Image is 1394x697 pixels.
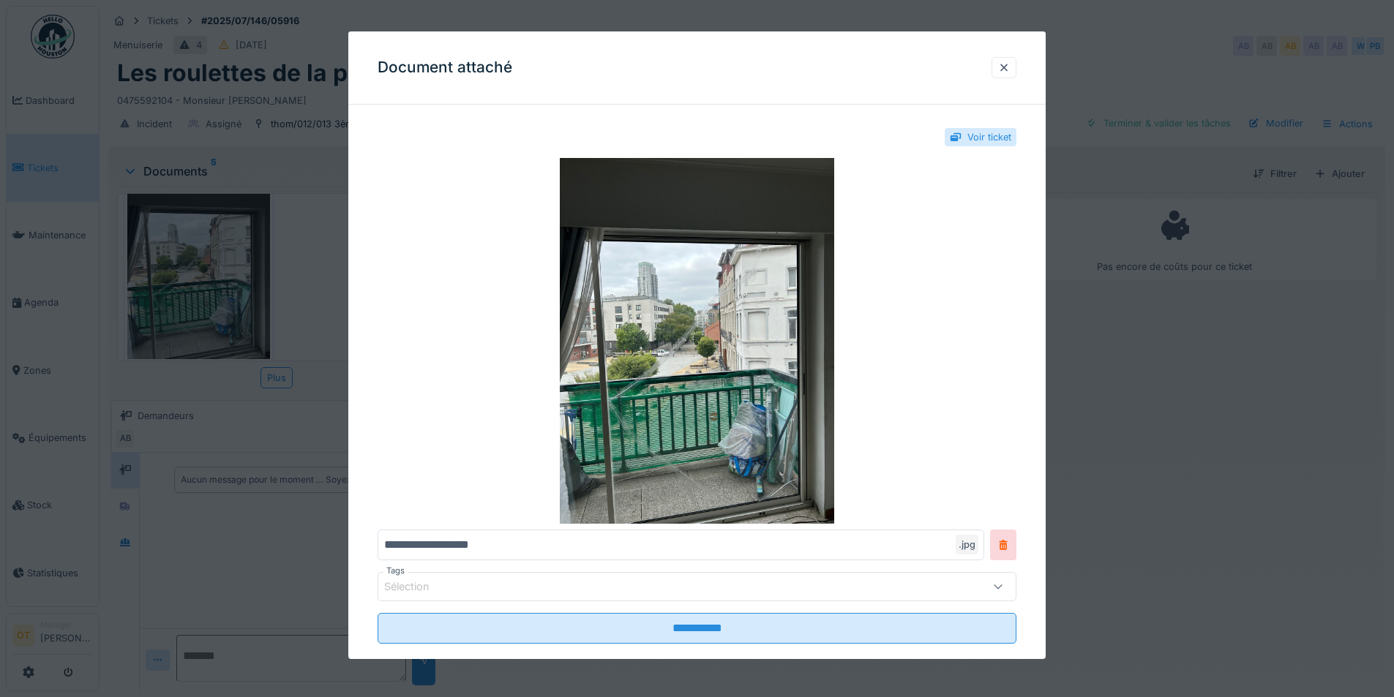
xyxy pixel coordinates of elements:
div: Sélection [384,579,450,595]
div: Voir ticket [967,130,1011,144]
div: .jpg [956,535,978,554]
label: Tags [383,565,408,577]
img: cccbbce8-a70a-4643-97e2-7c2d67756031-IMG-20250820-WA0019.jpg [378,158,1016,524]
h3: Document attaché [378,59,512,77]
